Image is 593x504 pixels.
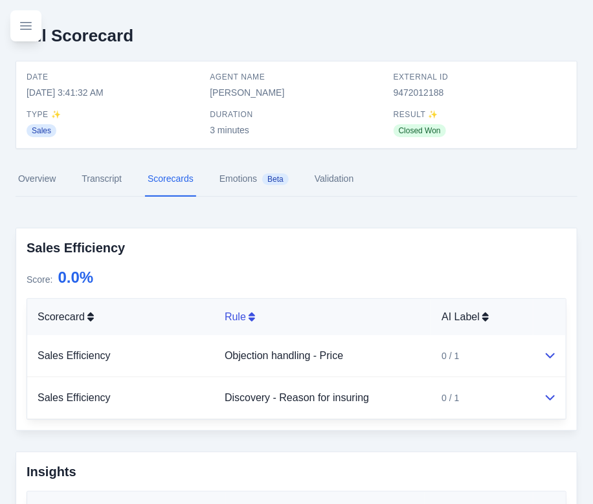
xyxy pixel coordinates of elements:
[442,309,523,325] div: AI Label
[394,86,566,99] span: 9472012188
[225,392,369,403] a: Discovery - Reason for insuring
[210,124,383,137] span: 3 minutes
[27,274,52,285] span: Score :
[394,109,566,120] span: Result ✨
[394,124,446,137] span: Closed Won
[38,392,111,403] a: Sales Efficiency
[225,350,343,361] a: Objection handling - Price
[312,162,356,197] a: Validation
[225,309,421,325] div: Rule
[442,391,459,404] span: 0 / 1
[27,463,566,481] h3: Insights
[79,162,124,197] a: Transcript
[442,349,459,362] span: 0 / 1
[27,239,566,257] h3: Sales Efficiency
[210,87,284,98] a: [PERSON_NAME]
[38,309,204,325] div: Scorecard
[394,72,566,82] span: External ID
[10,10,41,41] button: Toggle sidebar
[16,162,577,197] nav: Tabs
[217,162,291,197] a: EmotionsBeta
[210,72,383,82] span: Agent Name
[16,26,133,45] h2: Call Scorecard
[27,109,199,120] span: Type ✨
[27,72,199,82] span: Date
[145,162,196,197] a: Scorecards
[38,350,111,361] a: Sales Efficiency
[16,162,58,197] a: Overview
[27,86,199,99] span: [DATE] 3:41:32 AM
[58,268,93,286] span: 0.0 %
[262,173,289,185] span: Beta
[27,124,56,137] span: Sales
[210,109,383,120] span: Duration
